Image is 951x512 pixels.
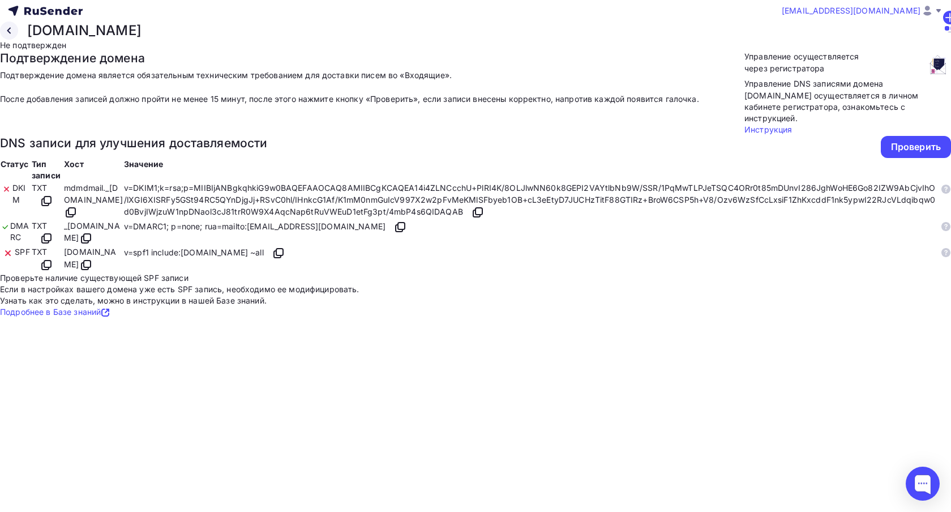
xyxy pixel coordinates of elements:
[124,220,936,234] div: v=DMARC1; p=none; rua=mailto:[EMAIL_ADDRESS][DOMAIN_NAME]
[64,182,123,219] div: mdmdmail._[DOMAIN_NAME]
[891,140,941,153] div: Проверить
[32,220,63,245] div: TXT
[124,182,936,219] div: v=DKIM1;k=rsa;p=MIIBIjANBgkqhkiG9w0BAQEFAAOCAQ8AMIIBCgKCAQEA14i4ZLNCcchU+PlRI4K/8OLJlwNN60k8GEPI2...
[27,23,142,39] h2: [DOMAIN_NAME]
[64,220,123,245] div: _[DOMAIN_NAME]
[15,246,29,260] span: SPF
[32,182,63,207] div: TXT
[744,78,951,124] div: Управление DNS записями домена [DOMAIN_NAME] осуществляется в личном кабинете регистратора, ознак...
[782,4,943,18] a: [EMAIL_ADDRESS][DOMAIN_NAME]
[1,159,31,170] div: Статус
[32,159,63,182] div: Тип записи
[782,5,920,16] span: [EMAIL_ADDRESS][DOMAIN_NAME]
[744,51,859,78] div: Управление осуществляется через регистратора
[64,159,123,170] div: Хост
[744,125,792,134] a: Инструкция
[32,246,63,271] div: TXT
[124,159,936,170] div: Значение
[10,220,31,244] span: DMARC
[64,246,123,271] div: [DOMAIN_NAME]
[124,246,936,260] div: v=spf1 include:[DOMAIN_NAME] ~all
[12,182,31,206] span: DKIM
